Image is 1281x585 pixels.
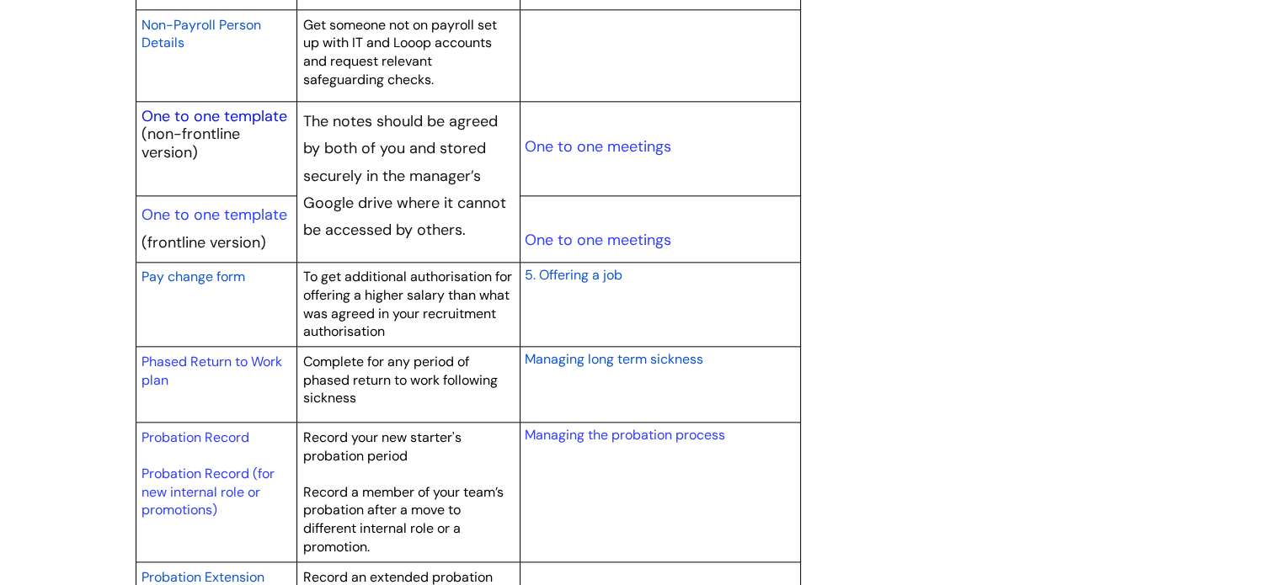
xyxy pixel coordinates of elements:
span: Pay change form [141,268,245,285]
a: One to one meetings [524,230,670,250]
a: Phased Return to Work plan [141,353,282,389]
a: Probation Record [141,428,249,446]
a: 5. Offering a job [524,264,622,285]
a: Pay change form [141,266,245,286]
td: The notes should be agreed by both of you and stored securely in the manager’s Google drive where... [297,102,520,263]
span: Managing long term sickness [524,350,702,368]
a: Probation Record (for new internal role or promotions) [141,465,275,519]
a: One to one template [141,205,287,225]
span: Complete for any period of phased return to work following sickness [303,353,498,407]
a: One to one meetings [524,136,670,157]
span: Record a member of your team’s probation after a move to different internal role or a promotion. [303,483,504,556]
a: Managing the probation process [524,426,724,444]
a: Non-Payroll Person Details [141,14,261,53]
span: To get additional authorisation for offering a higher salary than what was agreed in your recruit... [303,268,512,340]
span: Non-Payroll Person Details [141,16,261,52]
span: Record your new starter's probation period [303,428,462,465]
td: (frontline version) [136,195,297,262]
a: One to one template [141,106,287,126]
span: Get someone not on payroll set up with IT and Looop accounts and request relevant safeguarding ch... [303,16,497,88]
span: 5. Offering a job [524,266,622,284]
a: Managing long term sickness [524,348,702,369]
p: (non-frontline version) [141,125,291,162]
